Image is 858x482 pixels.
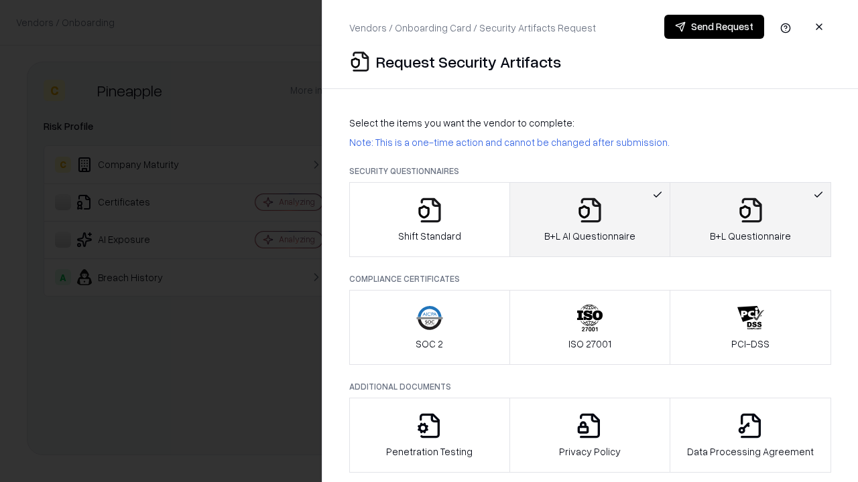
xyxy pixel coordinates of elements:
button: B+L AI Questionnaire [509,182,671,257]
p: Penetration Testing [386,445,473,459]
p: ISO 27001 [568,337,611,351]
button: ISO 27001 [509,290,671,365]
p: Vendors / Onboarding Card / Security Artifacts Request [349,21,596,35]
button: SOC 2 [349,290,510,365]
button: Send Request [664,15,764,39]
button: B+L Questionnaire [670,182,831,257]
p: Compliance Certificates [349,273,831,285]
p: Security Questionnaires [349,165,831,177]
p: PCI-DSS [731,337,770,351]
p: Note: This is a one-time action and cannot be changed after submission. [349,135,831,149]
button: Privacy Policy [509,398,671,473]
p: Additional Documents [349,381,831,392]
p: Data Processing Agreement [687,445,814,459]
button: Shift Standard [349,182,510,257]
p: Privacy Policy [559,445,621,459]
p: Select the items you want the vendor to complete: [349,116,831,130]
p: B+L Questionnaire [710,229,791,243]
p: Shift Standard [398,229,461,243]
p: B+L AI Questionnaire [544,229,635,243]
button: Penetration Testing [349,398,510,473]
button: Data Processing Agreement [670,398,831,473]
p: SOC 2 [416,337,443,351]
p: Request Security Artifacts [376,51,561,72]
button: PCI-DSS [670,290,831,365]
